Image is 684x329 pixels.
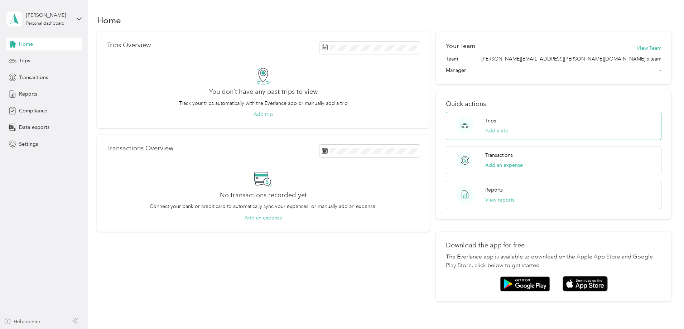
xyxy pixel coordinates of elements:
h2: No transactions recorded yet [220,192,307,199]
p: Transactions Overview [107,145,173,152]
p: Track your trips automatically with the Everlance app or manually add a trip [179,100,348,107]
span: - [660,67,661,74]
img: Google play [500,276,550,291]
span: Manager [446,67,466,74]
p: Trips Overview [107,42,151,49]
h2: You don’t have any past trips to view [209,88,318,96]
p: Connect your bank or credit card to automatically sync your expenses, or manually add an expense. [150,203,377,210]
span: Reports [19,90,37,98]
span: [PERSON_NAME][EMAIL_ADDRESS][PERSON_NAME][DOMAIN_NAME]'s team [481,55,661,63]
p: Trips [485,117,496,125]
span: Data exports [19,124,49,131]
p: Quick actions [446,100,661,108]
img: App store [563,276,608,291]
p: Transactions [485,151,513,159]
span: Transactions [19,74,48,81]
span: Settings [19,140,38,148]
p: Reports [485,186,503,194]
button: Add an expense [485,161,523,169]
h2: Your Team [446,42,475,50]
div: [PERSON_NAME] [26,11,71,19]
div: Personal dashboard [26,21,64,26]
span: Trips [19,57,30,64]
button: Add an expense [245,214,282,222]
h1: Home [97,16,121,24]
button: Add a trip [485,127,509,135]
button: View Team [637,44,661,52]
span: Home [19,40,33,48]
span: Team [446,55,458,63]
p: The Everlance app is available to download on the Apple App Store and Google Play Store, click be... [446,253,661,270]
button: Help center [4,318,40,325]
p: Download the app for free [446,242,661,249]
span: Compliance [19,107,47,115]
button: Add trip [254,111,273,118]
button: View reports [485,196,514,204]
iframe: Everlance-gr Chat Button Frame [644,289,684,329]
